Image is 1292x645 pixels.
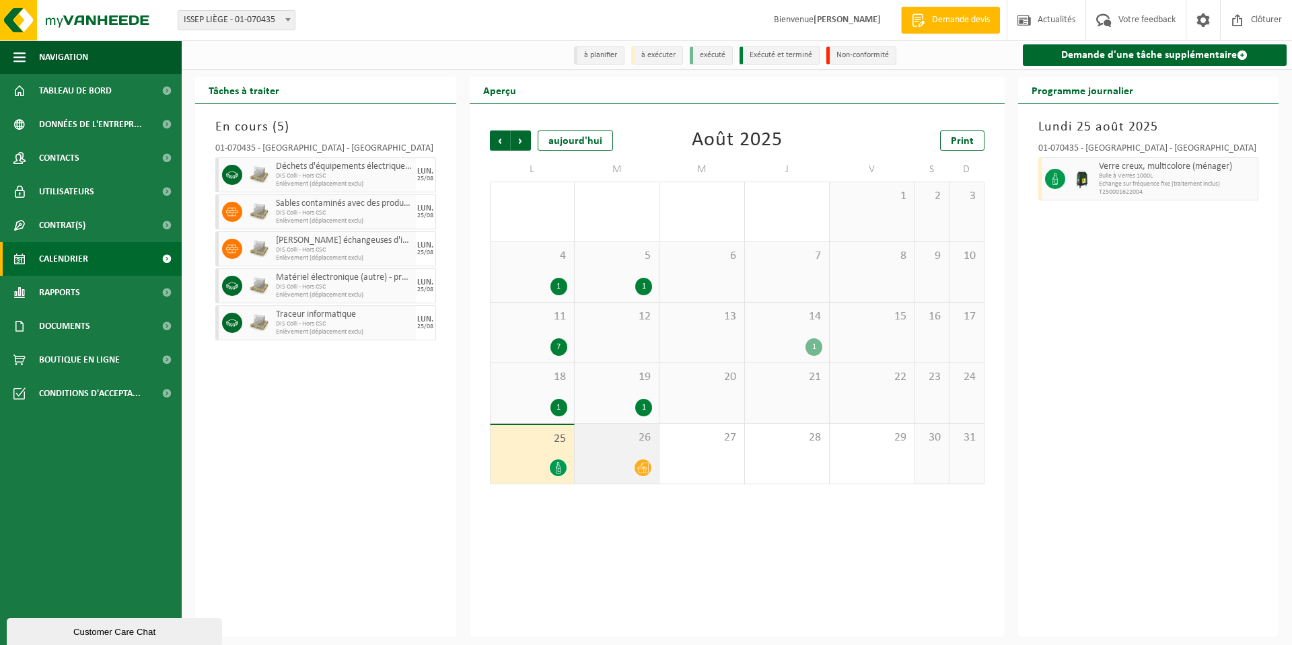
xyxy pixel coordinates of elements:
a: Demande devis [901,7,1000,34]
span: 6 [666,249,737,264]
td: V [830,157,914,182]
div: 1 [550,399,567,416]
li: à exécuter [631,46,683,65]
div: 01-070435 - [GEOGRAPHIC_DATA] - [GEOGRAPHIC_DATA] [1038,144,1259,157]
span: 3 [956,189,976,204]
div: Août 2025 [692,130,783,151]
span: 5 [277,120,285,134]
span: Calendrier [39,242,88,276]
span: 17 [956,309,976,324]
td: L [490,157,575,182]
li: exécuté [690,46,733,65]
li: à planifier [574,46,624,65]
span: T250001622004 [1099,188,1255,196]
img: LP-PA-00000-WDN-11 [249,202,269,222]
div: LUN. [417,167,433,176]
span: 19 [581,370,652,385]
span: 9 [922,249,942,264]
span: DIS Colli - Hors CSC [276,283,412,291]
div: 25/08 [417,250,433,256]
span: Tableau de bord [39,74,112,108]
span: Sables contaminés avec des produits non dangereux [276,198,412,209]
span: Utilisateurs [39,175,94,208]
span: Rapports [39,276,80,309]
span: DIS Colli - Hors CSC [276,246,412,254]
span: 18 [497,370,567,385]
span: Verre creux, multicolore (ménager) [1099,161,1255,172]
span: Précédent [490,130,510,151]
span: 27 [666,430,737,445]
span: 14 [752,309,822,324]
span: ISSEP LIÈGE - 01-070435 [178,11,295,30]
img: LP-PA-00000-WDN-11 [249,313,269,333]
span: 23 [922,370,942,385]
div: 1 [635,278,652,295]
div: 7 [550,338,567,356]
span: 5 [581,249,652,264]
td: D [949,157,984,182]
span: 11 [497,309,567,324]
span: Enlèvement (déplacement exclu) [276,254,412,262]
span: Enlèvement (déplacement exclu) [276,217,412,225]
div: LUN. [417,241,433,250]
h3: Lundi 25 août 2025 [1038,117,1259,137]
span: Suivant [511,130,531,151]
img: LP-PA-00000-WDN-11 [249,276,269,296]
div: 25/08 [417,287,433,293]
div: LUN. [417,315,433,324]
td: J [745,157,830,182]
td: M [659,157,744,182]
td: M [575,157,659,182]
span: 12 [581,309,652,324]
span: Navigation [39,40,88,74]
span: Contrat(s) [39,208,85,242]
span: 20 [666,370,737,385]
span: 29 [836,430,907,445]
a: Demande d'une tâche supplémentaire [1023,44,1287,66]
span: Enlèvement (déplacement exclu) [276,328,412,336]
div: LUN. [417,204,433,213]
div: LUN. [417,278,433,287]
span: 26 [581,430,652,445]
span: 4 [497,249,567,264]
div: aujourd'hui [538,130,613,151]
span: 28 [752,430,822,445]
span: Enlèvement (déplacement exclu) [276,291,412,299]
span: DIS Colli - Hors CSC [276,209,412,217]
div: 1 [635,399,652,416]
h3: En cours ( ) [215,117,436,137]
span: 24 [956,370,976,385]
span: Matériel électronique (autre) - professionnel [276,272,412,283]
h2: Aperçu [470,77,530,103]
div: 25/08 [417,213,433,219]
div: 01-070435 - [GEOGRAPHIC_DATA] - [GEOGRAPHIC_DATA] [215,144,436,157]
span: Demande devis [929,13,993,27]
img: LP-PA-00000-WDN-11 [249,165,269,185]
div: 25/08 [417,324,433,330]
span: [PERSON_NAME] échangeuses d'ions, non dangereux [276,235,412,246]
span: Contacts [39,141,79,175]
span: 31 [956,430,976,445]
span: 2 [922,189,942,204]
span: 25 [497,432,567,447]
span: DIS Colli - Hors CSC [276,320,412,328]
h2: Programme journalier [1018,77,1147,103]
td: S [915,157,949,182]
span: Boutique en ligne [39,343,120,377]
li: Exécuté et terminé [740,46,820,65]
span: Enlèvement (déplacement exclu) [276,180,412,188]
li: Non-conformité [826,46,896,65]
span: 10 [956,249,976,264]
span: 22 [836,370,907,385]
span: 30 [922,430,942,445]
span: 16 [922,309,942,324]
span: Print [951,136,974,147]
span: 1 [836,189,907,204]
strong: [PERSON_NAME] [814,15,881,25]
span: 15 [836,309,907,324]
span: Bulle à Verres 1000L [1099,172,1255,180]
span: Traceur informatique [276,309,412,320]
h2: Tâches à traiter [195,77,293,103]
iframe: chat widget [7,615,225,645]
